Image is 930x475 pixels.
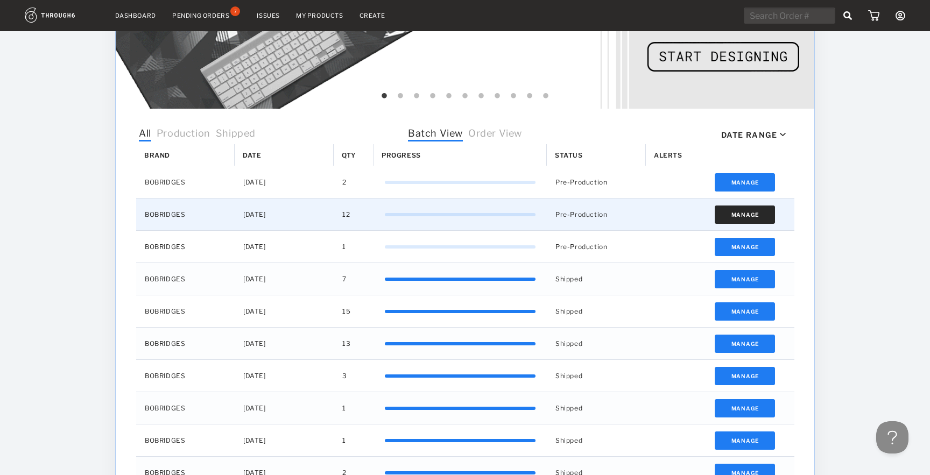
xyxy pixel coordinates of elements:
[547,198,646,230] div: Pre-Production
[547,392,646,424] div: Shipped
[136,360,794,392] div: Press SPACE to select this row.
[235,424,334,456] div: [DATE]
[136,424,235,456] div: BOBRIDGES
[342,272,347,286] span: 7
[342,369,347,383] span: 3
[547,295,646,327] div: Shipped
[715,302,776,321] button: Manage
[136,392,794,424] div: Press SPACE to select this row.
[715,205,776,224] button: Manage
[427,91,438,102] button: 4
[379,91,390,102] button: 1
[136,263,235,295] div: BOBRIDGES
[555,151,583,159] span: Status
[780,133,786,137] img: icon_caret_down_black.69fb8af9.svg
[547,166,646,198] div: Pre-Production
[136,231,235,263] div: BOBRIDGES
[136,198,235,230] div: BOBRIDGES
[547,263,646,295] div: Shipped
[715,431,776,450] button: Manage
[382,151,421,159] span: Progress
[468,127,522,141] span: Order View
[342,304,350,318] span: 15
[157,127,210,141] span: Production
[721,130,777,139] div: Date Range
[547,360,646,392] div: Shipped
[360,12,385,19] a: Create
[715,367,776,385] button: Manage
[136,392,235,424] div: BOBRIDGES
[715,270,776,288] button: Manage
[235,328,334,359] div: [DATE]
[547,424,646,456] div: Shipped
[508,91,519,102] button: 9
[235,198,334,230] div: [DATE]
[342,208,350,222] span: 12
[715,399,776,417] button: Manage
[547,231,646,263] div: Pre-Production
[342,240,346,254] span: 1
[139,127,151,141] span: All
[296,12,343,19] a: My Products
[715,238,776,256] button: Manage
[136,166,235,198] div: BOBRIDGES
[115,12,156,19] a: Dashboard
[257,12,280,19] a: Issues
[408,127,463,141] span: Batch View
[411,91,422,102] button: 3
[868,10,879,21] img: icon_cart.dab5cea1.svg
[342,175,347,189] span: 2
[216,127,256,141] span: Shipped
[136,231,794,263] div: Press SPACE to select this row.
[395,91,406,102] button: 2
[172,11,241,20] a: Pending Orders7
[547,328,646,359] div: Shipped
[136,360,235,392] div: BOBRIDGES
[715,173,776,192] button: Manage
[235,166,334,198] div: [DATE]
[443,91,454,102] button: 5
[136,263,794,295] div: Press SPACE to select this row.
[715,335,776,353] button: Manage
[476,91,487,102] button: 7
[235,263,334,295] div: [DATE]
[460,91,470,102] button: 6
[654,151,682,159] span: Alerts
[235,295,334,327] div: [DATE]
[235,392,334,424] div: [DATE]
[524,91,535,102] button: 10
[136,295,794,328] div: Press SPACE to select this row.
[235,360,334,392] div: [DATE]
[136,295,235,327] div: BOBRIDGES
[136,424,794,457] div: Press SPACE to select this row.
[25,8,99,23] img: logo.1c10ca64.svg
[342,434,346,448] span: 1
[136,198,794,231] div: Press SPACE to select this row.
[172,12,229,19] div: Pending Orders
[235,231,334,263] div: [DATE]
[342,337,350,351] span: 13
[243,151,261,159] span: Date
[342,151,356,159] span: Qty
[744,8,835,24] input: Search Order #
[136,328,794,360] div: Press SPACE to select this row.
[540,91,551,102] button: 11
[144,151,170,159] span: Brand
[876,421,908,453] iframe: Toggle Customer Support
[230,6,240,16] div: 7
[342,401,346,415] span: 1
[136,166,794,198] div: Press SPACE to select this row.
[492,91,503,102] button: 8
[136,328,235,359] div: BOBRIDGES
